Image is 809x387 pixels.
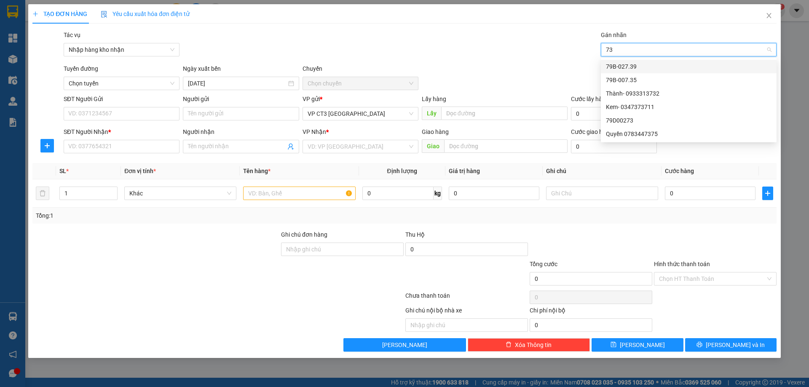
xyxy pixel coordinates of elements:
div: Tổng: 1 [36,211,312,220]
span: Giao hàng [422,128,449,135]
span: plus [32,11,38,17]
span: Lấy [422,107,441,120]
div: VP gửi [303,94,418,104]
div: Ngày xuất bến [183,64,299,77]
input: Ghi Chú [546,187,658,200]
span: Cước hàng [665,168,694,174]
input: Gán nhãn [606,45,614,55]
span: close [766,12,772,19]
span: [PERSON_NAME] [382,340,427,350]
input: Ghi chú đơn hàng [281,243,404,256]
div: Quyền 0783447375 [601,127,777,141]
span: plus [763,190,773,197]
div: 79B-027.39 [601,60,777,73]
label: Hình thức thanh toán [654,261,710,267]
span: Lấy hàng [422,96,446,102]
button: plus [40,139,54,152]
span: Khác [129,187,231,200]
div: Kem- 0347373711 [601,100,777,114]
div: Thành- 0933313732 [606,89,771,98]
span: plus [41,142,54,149]
input: 0 [449,187,539,200]
div: Chi phí nội bộ [530,306,652,318]
span: Đơn vị tính [124,168,156,174]
div: Quyền 0783447375 [606,129,771,139]
input: 15/08/2025 [188,79,286,88]
span: SL [59,168,66,174]
div: Chuyến [303,64,418,77]
button: deleteXóa Thông tin [468,338,590,352]
button: delete [36,187,49,200]
div: SĐT Người Gửi [64,94,179,104]
span: Yêu cầu xuất hóa đơn điện tử [101,11,190,17]
span: [PERSON_NAME] [620,340,665,350]
button: plus [762,187,773,200]
span: save [611,342,616,348]
div: 79B-007.35 [601,73,777,87]
span: Nhập hàng kho nhận [69,43,174,56]
label: Cước lấy hàng [571,96,609,102]
div: Chưa thanh toán [404,291,529,306]
input: Cước lấy hàng [571,107,657,120]
div: 79D00273 [606,116,771,125]
button: printer[PERSON_NAME] và In [685,338,777,352]
th: Ghi chú [543,163,662,179]
span: [PERSON_NAME] và In [706,340,765,350]
span: VP CT3 Nha Trang [308,107,413,120]
span: Chọn chuyến [308,77,413,90]
div: Người nhận [183,127,299,136]
div: Tuyến đường [64,64,179,77]
span: Giao [422,139,444,153]
span: Tổng cước [530,261,557,267]
label: Ghi chú đơn hàng [281,231,327,238]
span: Định lượng [387,168,417,174]
label: Cước giao hàng [571,128,613,135]
span: Chọn tuyến [69,77,174,90]
span: delete [506,342,512,348]
input: Cước giao hàng [571,140,657,153]
img: icon [101,11,107,18]
input: Nhập ghi chú [405,318,528,332]
span: VP Nhận [303,128,326,135]
span: printer [696,342,702,348]
span: Xóa Thông tin [515,340,552,350]
span: Thu Hộ [405,231,425,238]
div: Ghi chú nội bộ nhà xe [405,306,528,318]
div: 79B-027.39 [606,62,771,71]
button: Close [757,4,781,28]
div: Người gửi [183,94,299,104]
div: Kem- 0347373711 [606,102,771,112]
span: Giá trị hàng [449,168,480,174]
div: Thành- 0933313732 [601,87,777,100]
div: 79D00273 [601,114,777,127]
label: Gán nhãn [601,32,627,38]
div: SĐT Người Nhận [64,127,179,136]
span: kg [434,187,442,200]
span: Tên hàng [243,168,271,174]
label: Tác vụ [64,32,80,38]
button: save[PERSON_NAME] [592,338,683,352]
input: VD: Bàn, Ghế [243,187,355,200]
input: Dọc đường [441,107,568,120]
input: Dọc đường [444,139,568,153]
div: 79B-007.35 [606,75,771,85]
button: [PERSON_NAME] [343,338,466,352]
span: user-add [287,143,294,150]
span: TẠO ĐƠN HÀNG [32,11,87,17]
